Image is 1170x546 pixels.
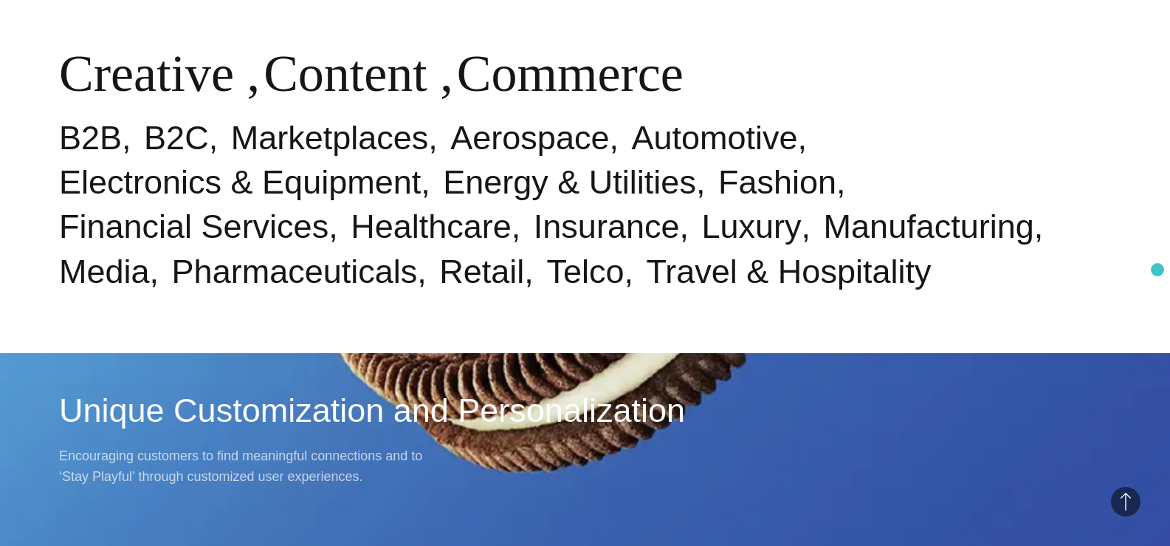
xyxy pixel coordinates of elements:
[247,45,261,102] span: ,
[534,208,680,245] a: Insurance
[646,253,931,290] a: Travel & Hospitality
[264,45,427,102] a: Content
[59,446,428,487] p: Encouraging customers to find meaningful connections and to ‘Stay Playful’ through customized use...
[718,163,836,201] a: Fashion
[1111,487,1140,516] button: Back to Top
[546,253,624,290] a: Telco
[631,119,797,157] a: Automotive
[172,253,418,290] a: Pharmaceuticals
[440,45,453,102] span: ,
[351,208,512,245] a: Healthcare
[144,119,209,157] a: B2C
[824,208,1034,245] a: Manufacturing
[457,45,684,102] a: Commerce
[231,119,429,157] a: Marketplaces
[59,208,328,245] a: Financial Services
[59,45,234,102] a: Creative
[59,253,150,290] a: Media
[59,389,1111,433] h2: Unique Customization and Personalization
[59,119,122,157] a: B2B
[450,119,609,157] a: Aerospace
[439,253,524,290] a: Retail
[702,208,802,245] a: Luxury
[59,163,421,201] a: Electronics & Equipment
[443,163,696,201] a: Energy & Utilities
